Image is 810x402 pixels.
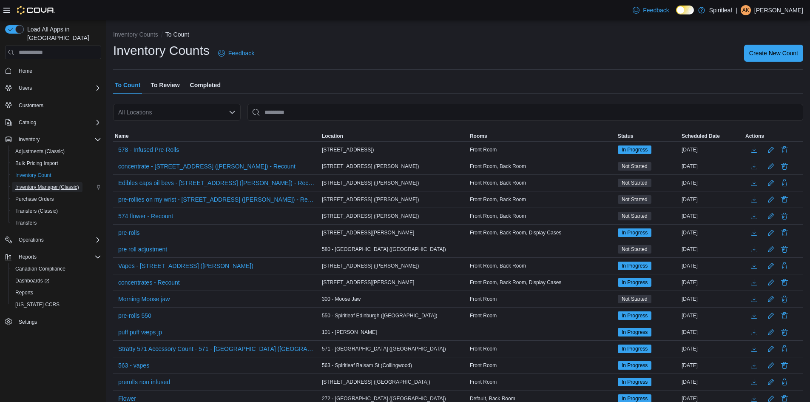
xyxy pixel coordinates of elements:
nav: An example of EuiBreadcrumbs [113,30,803,40]
span: 571 - [GEOGRAPHIC_DATA] ([GEOGRAPHIC_DATA]) [322,345,446,352]
span: Settings [15,316,101,327]
button: Edit count details [766,359,776,372]
button: Inventory [15,134,43,145]
span: Purchase Orders [12,194,101,204]
span: In Progress [622,146,648,154]
span: [STREET_ADDRESS] ([GEOGRAPHIC_DATA]) [322,379,430,385]
button: Delete [779,211,790,221]
button: 574 flower - Recount [115,210,176,222]
span: [STREET_ADDRESS] ([PERSON_NAME]) [322,213,419,220]
div: Front Room [468,377,616,387]
a: [US_STATE] CCRS [12,299,63,310]
a: Dashboards [12,276,53,286]
span: Not Started [618,162,651,171]
button: Operations [2,234,105,246]
button: Delete [779,360,790,371]
button: Reports [2,251,105,263]
button: pre-rollies on my wrist - [STREET_ADDRESS] ([PERSON_NAME]) - Recount [115,193,318,206]
a: Customers [15,100,47,111]
button: [US_STATE] CCRS [9,299,105,311]
a: Transfers (Classic) [12,206,61,216]
span: [STREET_ADDRESS][PERSON_NAME] [322,229,414,236]
button: Customers [2,99,105,111]
button: Delete [779,277,790,288]
span: Adjustments (Classic) [12,146,101,157]
span: Transfers [12,218,101,228]
span: Dark Mode [676,14,676,15]
button: Inventory [2,134,105,145]
div: Front Room, Back Room, Display Cases [468,228,616,238]
button: Edit count details [766,210,776,222]
a: Reports [12,288,37,298]
span: In Progress [618,311,651,320]
p: | [736,5,737,15]
button: Create New Count [744,45,803,62]
span: [STREET_ADDRESS] ([PERSON_NAME]) [322,262,419,269]
button: Delete [779,327,790,337]
button: pre roll adjustment [115,243,171,256]
span: [STREET_ADDRESS]) [322,146,374,153]
button: Inventory Counts [113,31,158,38]
button: Users [2,82,105,94]
h1: Inventory Counts [113,42,210,59]
div: [DATE] [680,261,744,271]
button: Edit count details [766,376,776,388]
button: prerolls non infused [115,376,173,388]
button: pre-rolls 550 [115,309,155,322]
span: Inventory Count [15,172,51,179]
button: Delete [779,311,790,321]
span: Washington CCRS [12,299,101,310]
span: Transfers (Classic) [15,208,58,214]
button: Delete [779,145,790,155]
button: Edit count details [766,143,776,156]
span: puff puff væps jp [118,328,162,336]
img: Cova [17,6,55,14]
button: Operations [15,235,47,245]
div: Alica K [741,5,751,15]
span: Name [115,133,129,140]
button: Edit count details [766,243,776,256]
span: In Progress [622,378,648,386]
span: In Progress [618,228,651,237]
span: Purchase Orders [15,196,54,202]
span: In Progress [618,328,651,336]
span: Not Started [618,245,651,254]
span: Home [15,65,101,76]
span: pre-rolls 550 [118,311,151,320]
span: Inventory Manager (Classic) [15,184,79,191]
div: [DATE] [680,277,744,288]
button: 563 - vapes [115,359,153,372]
span: Customers [19,102,43,109]
span: Transfers (Classic) [12,206,101,216]
div: [DATE] [680,360,744,371]
span: Reports [15,289,33,296]
span: Load All Apps in [GEOGRAPHIC_DATA] [24,25,101,42]
span: Reports [19,254,37,260]
span: Transfers [15,220,37,226]
span: Inventory Manager (Classic) [12,182,101,192]
div: [DATE] [680,327,744,337]
span: Catalog [19,119,36,126]
span: 563 - Spiritleaf Balsam St (Collingwood) [322,362,412,369]
button: Delete [779,178,790,188]
span: In Progress [618,262,651,270]
div: [DATE] [680,161,744,171]
button: Delete [779,344,790,354]
span: Dashboards [12,276,101,286]
span: In Progress [622,312,648,319]
span: 580 - [GEOGRAPHIC_DATA] ([GEOGRAPHIC_DATA]) [322,246,446,253]
span: Not Started [622,179,648,187]
button: Inventory Manager (Classic) [9,181,105,193]
span: 550 - Spiritleaf Edinburgh ([GEOGRAPHIC_DATA]) [322,312,438,319]
span: To Review [151,77,179,94]
div: [DATE] [680,311,744,321]
a: Settings [15,317,40,327]
span: pre-rolls [118,228,140,237]
span: Canadian Compliance [12,264,101,274]
button: Stratty 571 Accessory Count - 571 - [GEOGRAPHIC_DATA] ([GEOGRAPHIC_DATA]) [115,342,318,355]
span: In Progress [622,229,648,237]
span: Users [19,85,32,91]
button: Scheduled Date [680,131,744,141]
button: Vapes - [STREET_ADDRESS] ([PERSON_NAME]) [115,259,257,272]
span: In Progress [622,328,648,336]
